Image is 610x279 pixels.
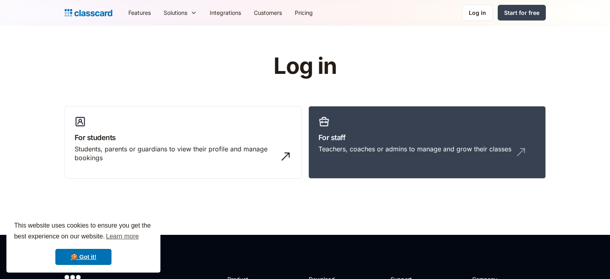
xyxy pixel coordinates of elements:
[65,7,112,18] a: Logo
[164,8,187,17] div: Solutions
[122,4,157,22] a: Features
[6,213,160,273] div: cookieconsent
[157,4,203,22] div: Solutions
[247,4,288,22] a: Customers
[318,132,536,143] h3: For staff
[504,8,539,17] div: Start for free
[55,249,111,265] a: dismiss cookie message
[75,145,276,163] div: Students, parents or guardians to view their profile and manage bookings
[105,230,140,242] a: learn more about cookies
[288,4,319,22] a: Pricing
[318,145,511,153] div: Teachers, coaches or admins to manage and grow their classes
[178,54,432,79] h1: Log in
[14,221,153,242] span: This website uses cookies to ensure you get the best experience on our website.
[65,106,302,179] a: For studentsStudents, parents or guardians to view their profile and manage bookings
[469,8,486,17] div: Log in
[498,5,546,20] a: Start for free
[203,4,247,22] a: Integrations
[75,132,292,143] h3: For students
[308,106,546,179] a: For staffTeachers, coaches or admins to manage and grow their classes
[462,4,493,21] a: Log in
